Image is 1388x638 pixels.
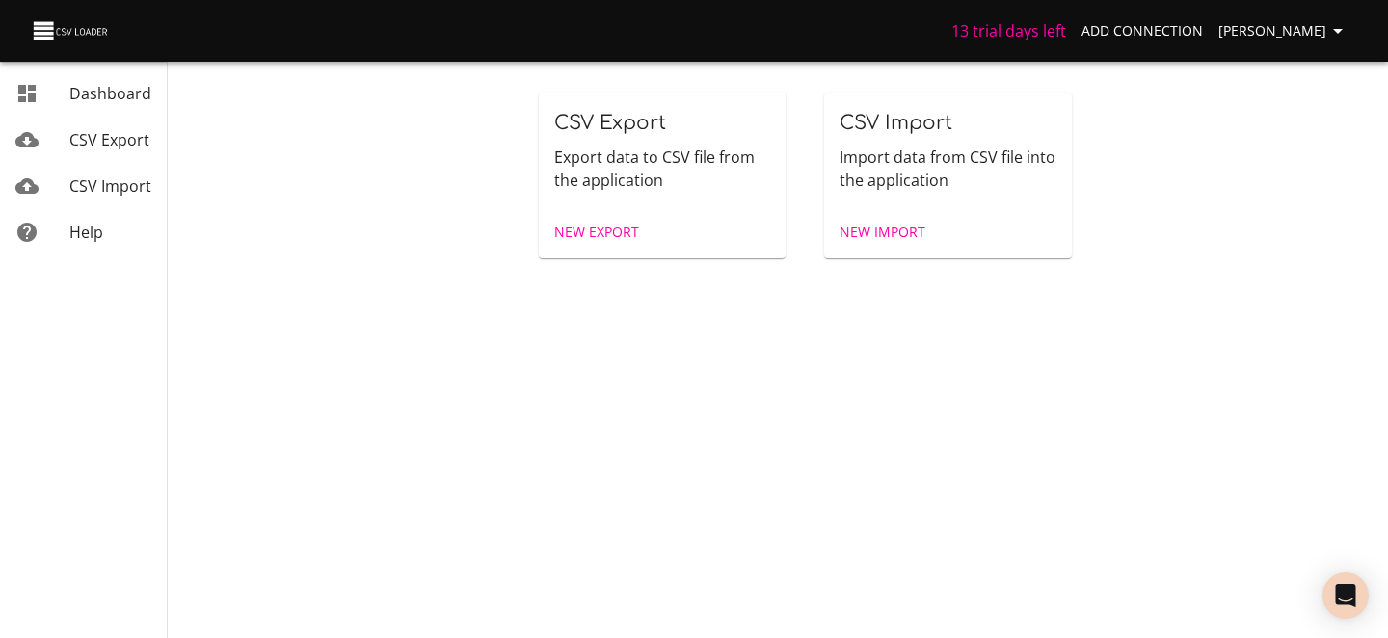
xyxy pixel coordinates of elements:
[554,112,666,134] span: CSV Export
[69,129,149,150] span: CSV Export
[31,17,112,44] img: CSV Loader
[1081,19,1203,43] span: Add Connection
[840,146,1056,192] p: Import data from CSV file into the application
[951,17,1066,44] h6: 13 trial days left
[1074,13,1211,49] a: Add Connection
[840,112,952,134] span: CSV Import
[840,221,925,245] span: New Import
[69,175,151,197] span: CSV Import
[69,83,151,104] span: Dashboard
[832,215,933,251] a: New Import
[547,215,647,251] a: New Export
[1322,572,1369,619] div: Open Intercom Messenger
[554,146,771,192] p: Export data to CSV file from the application
[554,221,639,245] span: New Export
[1218,19,1349,43] span: [PERSON_NAME]
[69,222,103,243] span: Help
[1211,13,1357,49] button: [PERSON_NAME]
